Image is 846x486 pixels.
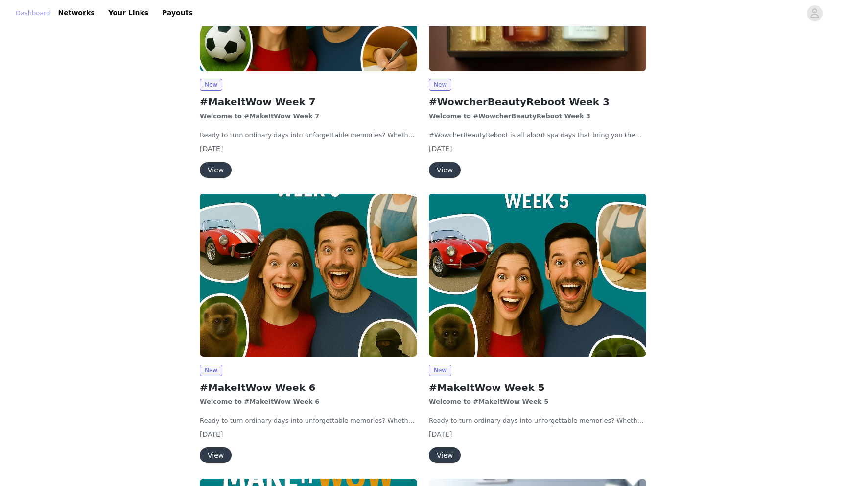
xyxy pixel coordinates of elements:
[429,398,548,405] strong: Welcome to #MakeItWow Week 5
[810,5,819,21] div: avatar
[156,2,199,24] a: Payouts
[429,452,461,459] a: View
[200,167,232,174] a: View
[200,452,232,459] a: View
[200,112,319,120] strong: Welcome to #MakeItWow Week 7
[200,145,223,153] span: [DATE]
[429,430,452,438] span: [DATE]
[200,416,417,426] p: Ready to turn ordinary days into unforgettable memories? Whether you’re chasing thrills, enjoying...
[103,2,155,24] a: Your Links
[200,398,319,405] strong: Welcome to #MakeItWow Week 6
[200,79,222,91] span: New
[200,447,232,463] button: View
[200,130,417,140] p: Ready to turn ordinary days into unforgettable memories? Whether you’re chasing thrills, enjoying...
[200,194,417,357] img: wowcher.co.uk
[429,380,646,395] h2: #MakeItWow Week 5
[429,167,461,174] a: View
[16,8,50,18] a: Dashboard
[429,112,590,120] strong: Welcome to #WowcherBeautyReboot Week 3
[429,416,646,426] p: Ready to turn ordinary days into unforgettable memories? Whether you’re chasing thrills, enjoying...
[429,447,461,463] button: View
[200,430,223,438] span: [DATE]
[429,162,461,178] button: View
[200,162,232,178] button: View
[429,79,451,91] span: New
[429,364,451,376] span: New
[200,380,417,395] h2: #MakeItWow Week 6
[200,364,222,376] span: New
[429,130,646,140] p: #WowcherBeautyReboot is all about spa days that bring you the relaxation, pampering, and self-car...
[429,194,646,357] img: wowcher.co.uk
[52,2,101,24] a: Networks
[200,95,417,109] h2: #MakeItWow Week 7
[429,145,452,153] span: [DATE]
[429,95,646,109] h2: #WowcherBeautyReboot Week 3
